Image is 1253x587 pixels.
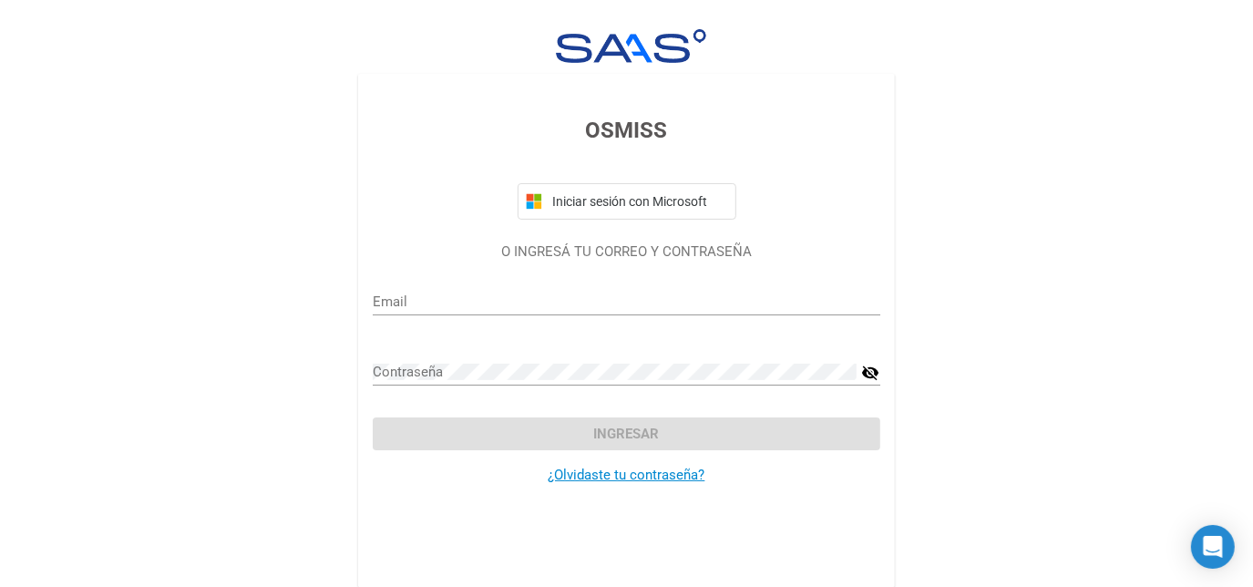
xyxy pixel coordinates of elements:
mat-icon: visibility_off [862,362,880,384]
button: Iniciar sesión con Microsoft [518,183,736,220]
p: O INGRESÁ TU CORREO Y CONTRASEÑA [373,242,880,263]
button: Ingresar [373,417,880,450]
span: Ingresar [594,426,660,442]
a: ¿Olvidaste tu contraseña? [549,467,705,483]
div: Open Intercom Messenger [1191,525,1235,569]
span: Iniciar sesión con Microsoft [549,194,728,209]
h3: OSMISS [373,114,880,147]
